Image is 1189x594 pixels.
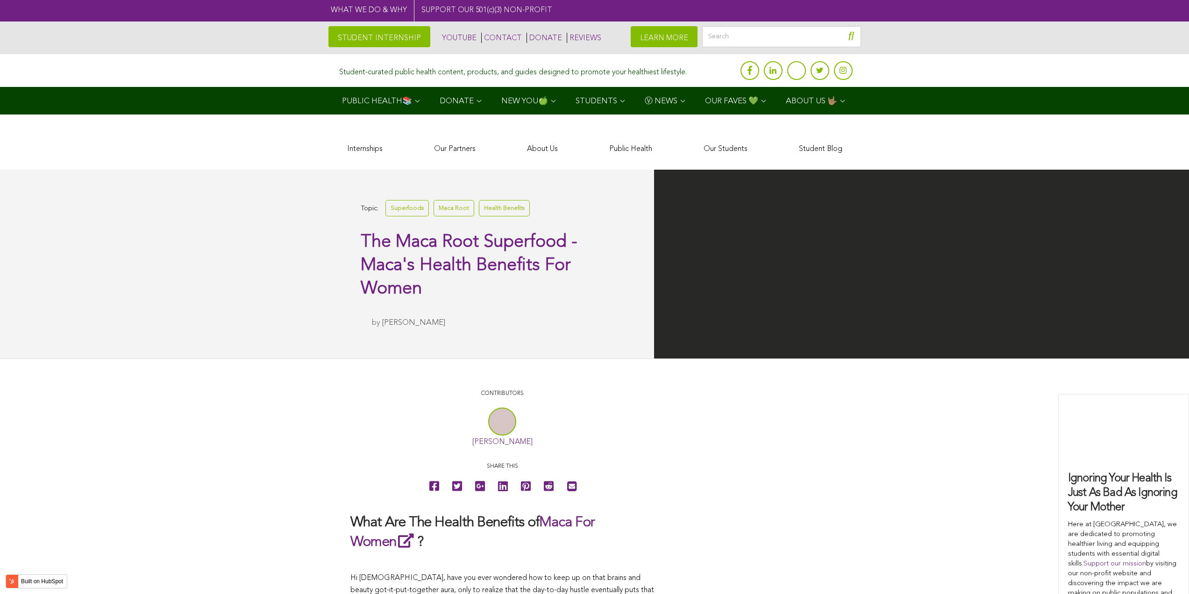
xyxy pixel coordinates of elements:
[645,97,677,105] span: Ⓥ NEWS
[434,200,474,216] a: Maca Root
[350,462,654,471] p: Share this
[567,33,601,43] a: REVIEWS
[440,97,474,105] span: DONATE
[479,200,530,216] a: Health Benefits
[382,319,445,327] a: [PERSON_NAME]
[472,438,533,446] a: [PERSON_NAME]
[350,515,595,549] a: Maca For Women
[481,33,522,43] a: CONTACT
[576,97,617,105] span: STUDENTS
[328,87,861,115] div: Navigation Menu
[361,233,577,298] span: The Maca Root Superfood - Maca's Health Benefits For Women
[339,64,687,77] div: Student-curated public health content, products, and guides designed to promote your healthiest l...
[6,574,67,588] button: Built on HubSpot
[440,33,477,43] a: YOUTUBE
[17,575,67,587] label: Built on HubSpot
[501,97,548,105] span: NEW YOU🍏
[350,389,654,398] p: CONTRIBUTORS
[786,97,837,105] span: ABOUT US 🤟🏽
[350,514,654,551] h2: What Are The Health Benefits of ?
[631,26,698,47] a: LEARN MORE
[385,200,429,216] a: Superfoods
[527,33,562,43] a: DONATE
[702,26,861,47] input: Search
[361,202,378,215] span: Topic:
[328,26,430,47] a: STUDENT INTERNSHIP
[705,97,758,105] span: OUR FAVES 💚
[342,97,412,105] span: PUBLIC HEALTH📚
[372,319,380,327] span: by
[6,576,17,587] img: HubSpot sprocket logo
